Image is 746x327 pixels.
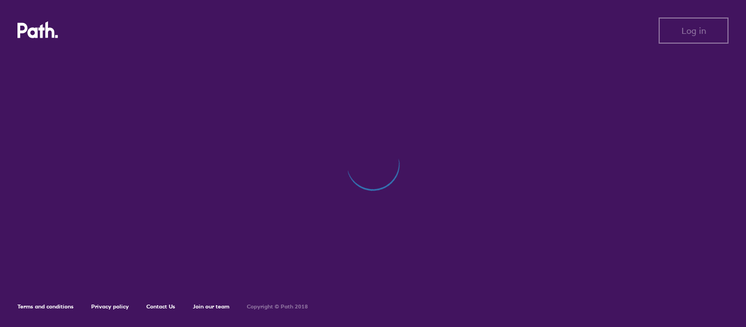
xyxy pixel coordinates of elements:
[247,304,308,310] h6: Copyright © Path 2018
[682,26,706,35] span: Log in
[146,303,175,310] a: Contact Us
[17,303,74,310] a: Terms and conditions
[193,303,229,310] a: Join our team
[659,17,729,44] button: Log in
[91,303,129,310] a: Privacy policy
